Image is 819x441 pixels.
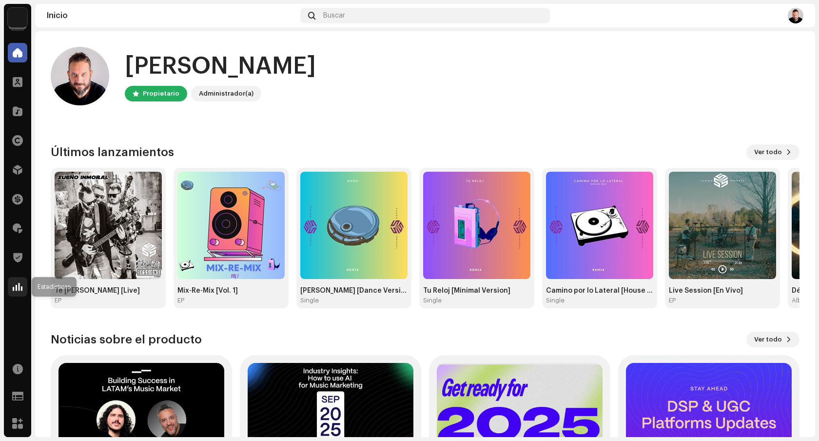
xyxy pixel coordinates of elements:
[423,287,530,295] div: Tu Reloj [Minimal Version]
[423,172,530,279] img: d6cc6385-7c99-4378-b94c-f9497256e1de
[55,172,162,279] img: 6b46be26-8b3d-48c9-a394-1a25163ff57d
[55,287,162,295] div: Te [PERSON_NAME] [Live]
[177,287,285,295] div: Mix-Re-Mix [Vol. 1]
[51,332,202,347] h3: Noticias sobre el producto
[47,12,296,20] div: Inicio
[177,172,285,279] img: 768cfb13-5313-4dc8-881d-3ab0744560d4
[143,88,179,100] div: Propietario
[423,297,442,304] div: Single
[754,330,782,349] span: Ver todo
[669,297,676,304] div: EP
[8,8,27,27] img: edd8793c-a1b1-4538-85bc-e24b6277bc1e
[754,142,782,162] span: Ver todo
[55,297,61,304] div: EP
[323,12,345,20] span: Buscar
[300,172,408,279] img: f84278ba-f397-4e67-87e2-eca19a954c2d
[546,297,565,304] div: Single
[746,332,799,347] button: Ver todo
[546,287,653,295] div: Camino por lo Lateral [House - Mix]
[546,172,653,279] img: 9f9271f9-5052-4e9d-a9d0-a4205eafafb5
[177,297,184,304] div: EP
[199,88,253,100] div: Administrador(a)
[125,51,316,82] div: [PERSON_NAME]
[669,172,776,279] img: 08549a26-85ae-4494-be27-3672ff22ac5c
[746,144,799,160] button: Ver todo
[51,144,174,160] h3: Últimos lanzamientos
[788,8,803,23] img: d22b4095-d449-4ccf-9eb5-85ca29122d11
[51,47,109,105] img: d22b4095-d449-4ccf-9eb5-85ca29122d11
[300,287,408,295] div: [PERSON_NAME] [Dance Version]
[300,297,319,304] div: Single
[792,297,810,304] div: Album
[669,287,776,295] div: Live Session [En Vivo]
